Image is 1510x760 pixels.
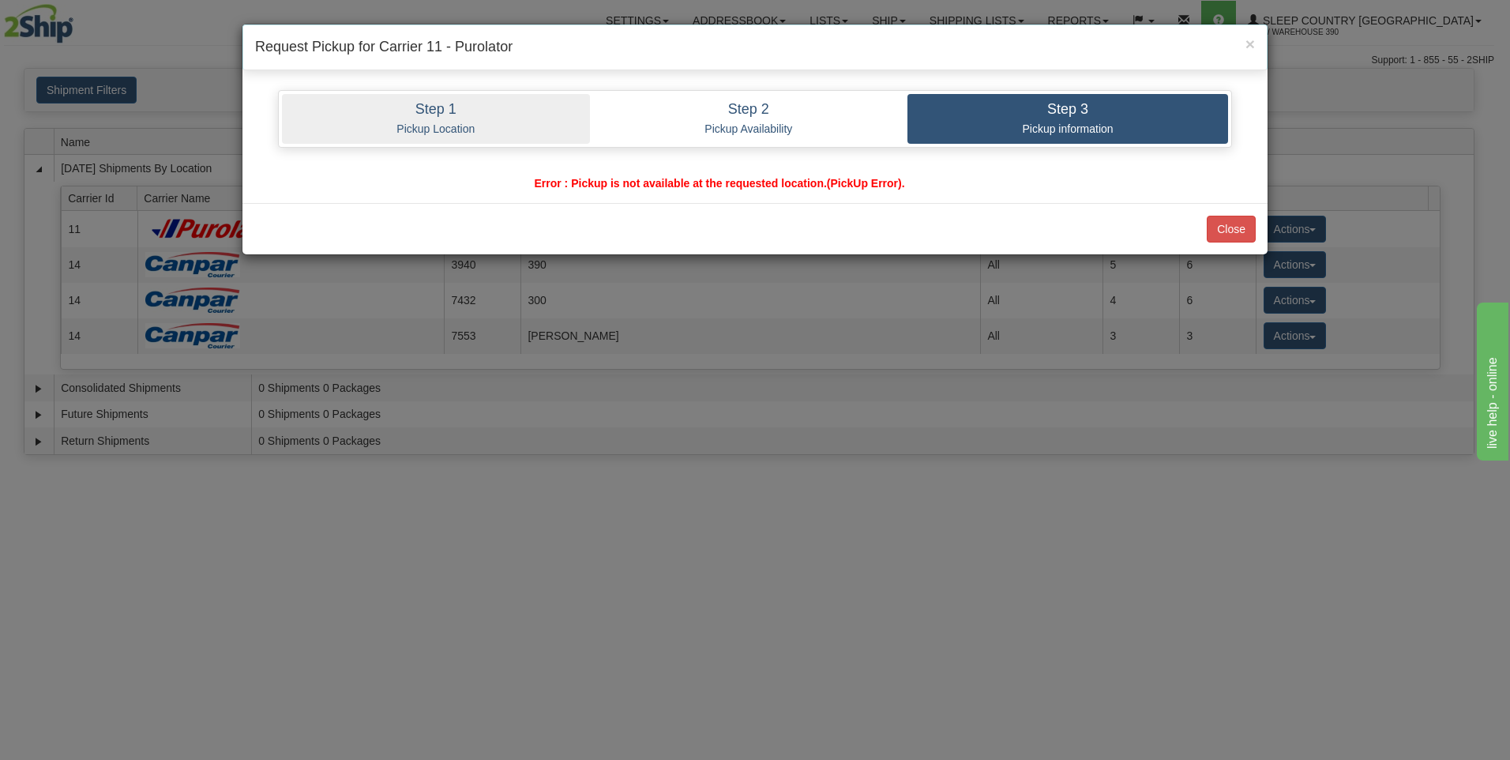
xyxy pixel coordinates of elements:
a: Step 1 Pickup Location [282,94,590,144]
p: Pickup Location [294,122,578,136]
div: live help - online [12,9,146,28]
h4: Request Pickup for Carrier 11 - Purolator [255,37,1255,58]
h4: Step 1 [294,102,578,118]
h4: Step 2 [602,102,896,118]
button: Close [1245,36,1255,52]
span: × [1245,35,1255,53]
p: Pickup Availability [602,122,896,136]
a: Step 3 Pickup information [907,94,1228,144]
button: Close [1207,216,1256,243]
span: Error : Pickup is not available at the requested location.(PickUp Error). [535,177,905,190]
p: Pickup information [919,122,1216,136]
h4: Step 3 [919,102,1216,118]
a: Step 2 Pickup Availability [590,94,908,144]
iframe: chat widget [1474,299,1508,461]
